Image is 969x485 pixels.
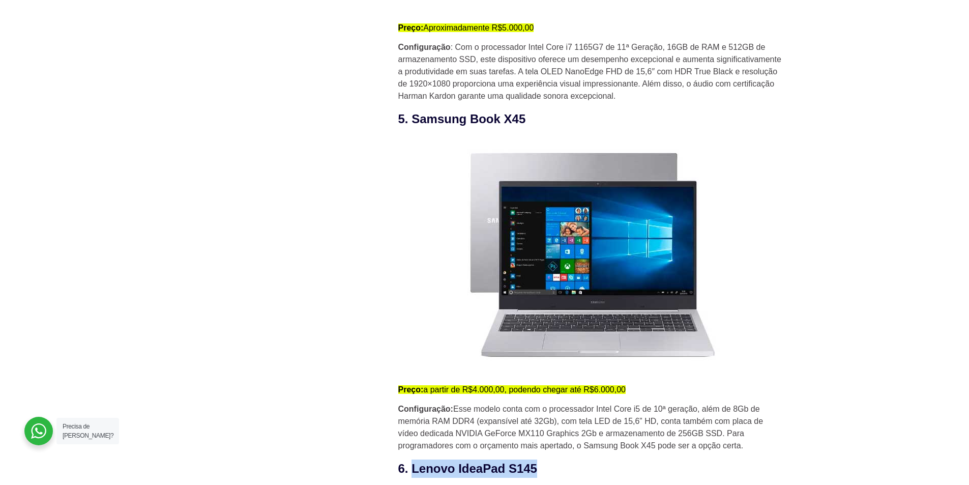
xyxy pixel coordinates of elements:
mark: Aproximadamente R$5.000,00 [398,23,534,32]
h3: 5. Samsung Book X45 [398,110,785,128]
p: Esse modelo conta com o processador Intel Core i5 de 10ª geração, além de 8Gb de memória RAM DDR4... [398,403,785,452]
div: Widget de chat [786,355,969,485]
span: Precisa de [PERSON_NAME]? [63,423,113,439]
h3: 6. Lenovo IdeaPad S145 [398,460,785,478]
p: : Com o processador Intel Core i7 1165G7 de 11ª Geração, 16GB de RAM e 512GB de armazenamento SSD... [398,41,785,102]
mark: a partir de R$4.000,00, podendo chegar até R$6.000,00 [398,385,626,394]
strong: Configuração [398,43,451,51]
strong: Preço: [398,385,424,394]
strong: Preço: [398,23,424,32]
strong: Configuração: [398,405,453,413]
iframe: Chat Widget [786,355,969,485]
